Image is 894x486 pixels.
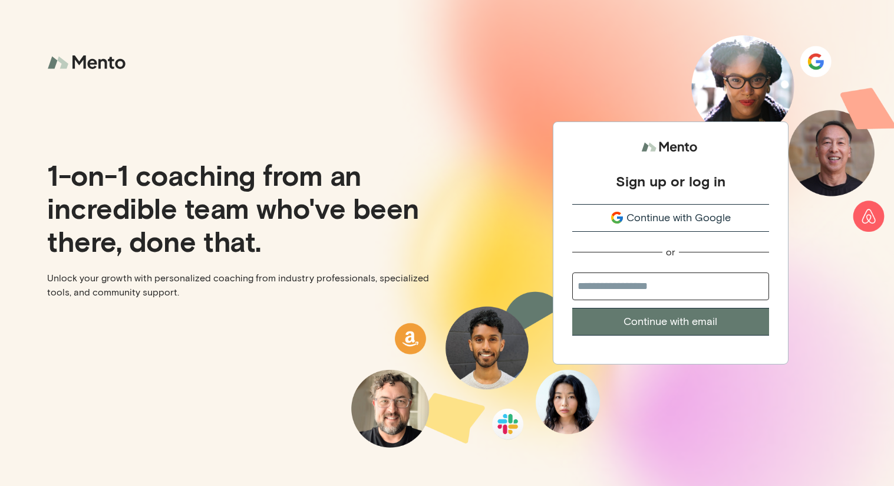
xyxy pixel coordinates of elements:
[47,47,130,78] img: logo
[616,172,725,190] div: Sign up or log in
[47,158,438,257] p: 1-on-1 coaching from an incredible team who've been there, done that.
[572,308,769,336] button: Continue with email
[641,136,700,158] img: logo.svg
[626,210,731,226] span: Continue with Google
[572,204,769,232] button: Continue with Google
[47,271,438,300] p: Unlock your growth with personalized coaching from industry professionals, specialized tools, and...
[666,246,675,258] div: or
